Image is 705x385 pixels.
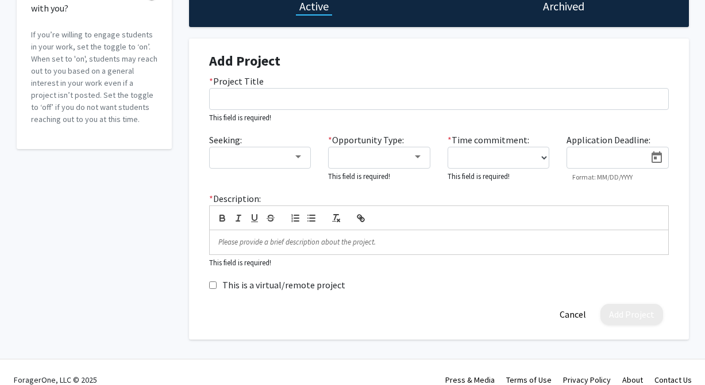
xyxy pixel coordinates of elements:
label: Description: [209,192,261,205]
a: Terms of Use [506,375,552,385]
a: Press & Media [445,375,495,385]
a: About [622,375,643,385]
label: Time commitment: [448,133,529,147]
small: This field is required! [209,113,271,122]
label: This is a virtual/remote project [222,278,345,292]
label: Opportunity Type: [328,133,404,147]
label: Application Deadline: [567,133,650,147]
button: Open calendar [645,147,668,168]
iframe: Chat [9,333,49,376]
p: If you’re willing to engage students in your work, set the toggle to ‘on’. When set to 'on', stud... [31,29,157,125]
small: This field is required! [448,171,510,181]
label: Project Title [209,74,264,88]
strong: Add Project [209,52,280,70]
a: Contact Us [654,375,692,385]
label: Seeking: [209,133,242,147]
a: Privacy Policy [563,375,611,385]
small: This field is required! [328,171,390,181]
button: Cancel [551,304,595,325]
mat-hint: Format: MM/DD/YYYY [572,173,633,181]
small: This field is required! [209,258,271,267]
button: Add Project [600,304,663,325]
